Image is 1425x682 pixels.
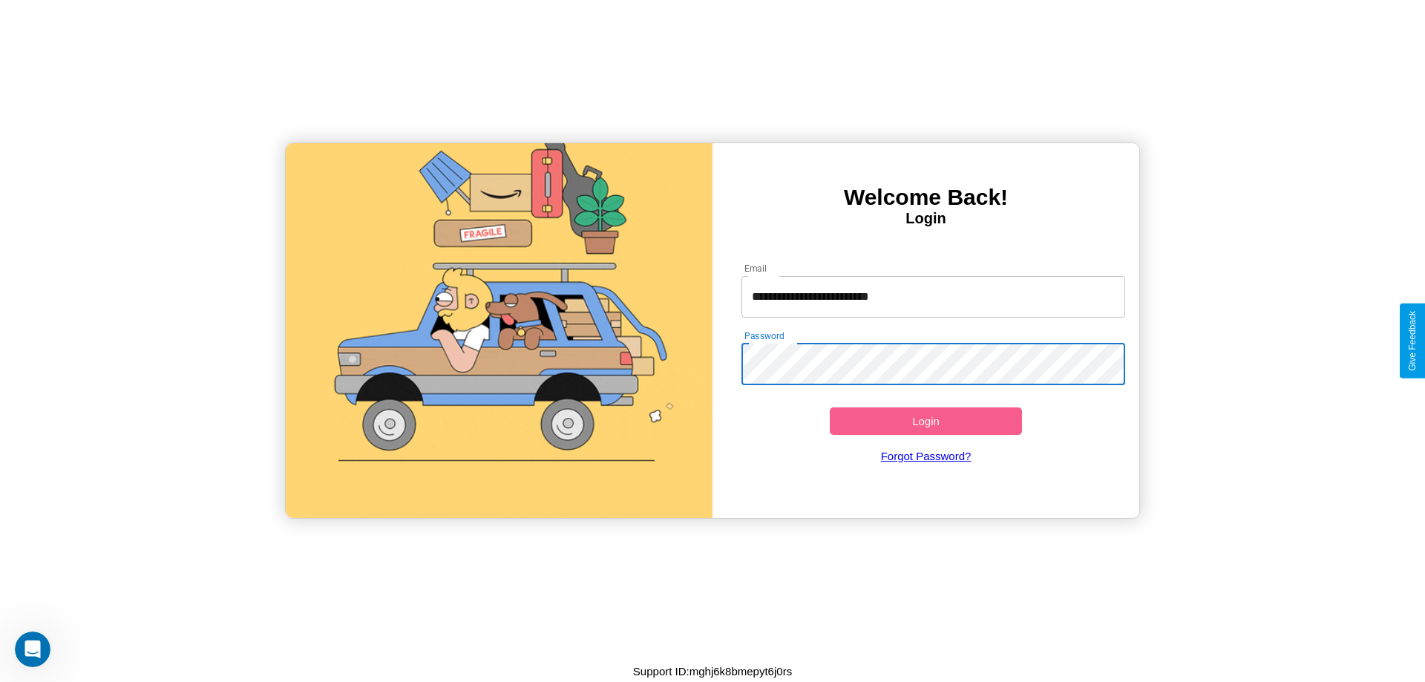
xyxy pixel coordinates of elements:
img: gif [286,143,712,518]
iframe: Intercom live chat [15,632,50,667]
label: Email [744,262,767,275]
a: Forgot Password? [734,435,1118,477]
div: Give Feedback [1407,311,1418,371]
p: Support ID: mghj6k8bmepyt6j0rs [633,661,792,681]
button: Login [830,407,1022,435]
h3: Welcome Back! [712,185,1139,210]
h4: Login [712,210,1139,227]
label: Password [744,329,784,342]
